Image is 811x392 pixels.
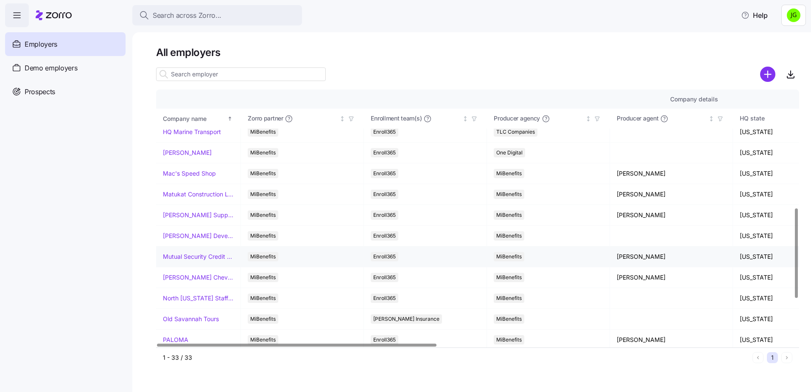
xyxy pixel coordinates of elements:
h1: All employers [156,46,799,59]
a: [PERSON_NAME] Development Corporation [163,232,234,240]
span: TLC Companies [496,127,535,137]
div: Not sorted [462,116,468,122]
span: Enrollment team(s) [371,115,422,123]
span: Zorro partner [248,115,283,123]
span: One Digital [496,148,523,157]
th: Company nameSorted ascending [156,109,241,129]
a: North [US_STATE] Staffing [163,294,234,302]
a: Mutual Security Credit Union [163,252,234,261]
span: Employers [25,39,57,50]
span: Enroll365 [373,127,396,137]
button: Previous page [752,352,763,363]
span: MiBenefits [496,190,522,199]
a: Employers [5,32,126,56]
th: Enrollment team(s)Not sorted [364,109,487,129]
a: Prospects [5,80,126,104]
span: MiBenefits [496,210,522,220]
a: Demo employers [5,56,126,80]
span: MiBenefits [250,210,276,220]
span: Enroll365 [373,210,396,220]
span: Prospects [25,87,55,97]
span: Enroll365 [373,273,396,282]
div: Company name [163,114,226,123]
th: Producer agentNot sorted [610,109,733,129]
td: [PERSON_NAME] [610,205,733,226]
span: Producer agent [617,115,658,123]
a: [PERSON_NAME] [163,148,212,157]
th: Zorro partnerNot sorted [241,109,364,129]
a: Old Savannah Tours [163,315,219,323]
span: Enroll365 [373,231,396,241]
span: MiBenefits [496,231,522,241]
span: Enroll365 [373,169,396,178]
span: MiBenefits [250,190,276,199]
span: MiBenefits [250,335,276,344]
span: Enroll365 [373,252,396,261]
span: MiBenefits [496,335,522,344]
td: [PERSON_NAME] [610,267,733,288]
span: MiBenefits [496,273,522,282]
a: Mac's Speed Shop [163,169,216,178]
a: [PERSON_NAME] Supply Company [163,211,234,219]
span: Demo employers [25,63,78,73]
span: MiBenefits [250,127,276,137]
span: Search across Zorro... [153,10,221,21]
span: Enroll365 [373,190,396,199]
a: [PERSON_NAME] Chevrolet [163,273,234,282]
div: 1 - 33 / 33 [163,353,749,362]
span: MiBenefits [250,231,276,241]
span: Enroll365 [373,294,396,303]
span: MiBenefits [496,314,522,324]
button: 1 [767,352,778,363]
a: Matukat Construction LLC [163,190,234,199]
span: MiBenefits [250,273,276,282]
span: MiBenefits [496,294,522,303]
span: Enroll365 [373,148,396,157]
span: [PERSON_NAME] Insurance [373,314,439,324]
button: Search across Zorro... [132,5,302,25]
input: Search employer [156,67,326,81]
span: MiBenefits [496,169,522,178]
span: Producer agency [494,115,540,123]
button: Help [734,7,775,24]
div: Not sorted [585,116,591,122]
td: [PERSON_NAME] [610,246,733,267]
td: [PERSON_NAME] [610,330,733,350]
span: MiBenefits [496,252,522,261]
button: Next page [781,352,792,363]
div: Sorted ascending [227,116,233,122]
td: [PERSON_NAME] [610,163,733,184]
span: MiBenefits [250,148,276,157]
span: Help [741,10,768,20]
a: HQ Marine Transport [163,128,221,136]
span: MiBenefits [250,314,276,324]
img: a4774ed6021b6d0ef619099e609a7ec5 [787,8,800,22]
th: Producer agencyNot sorted [487,109,610,129]
span: Enroll365 [373,335,396,344]
span: MiBenefits [250,252,276,261]
div: Not sorted [708,116,714,122]
span: MiBenefits [250,294,276,303]
svg: add icon [760,67,775,82]
div: Not sorted [339,116,345,122]
td: [PERSON_NAME] [610,184,733,205]
span: MiBenefits [250,169,276,178]
a: PALOMA [163,336,188,344]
